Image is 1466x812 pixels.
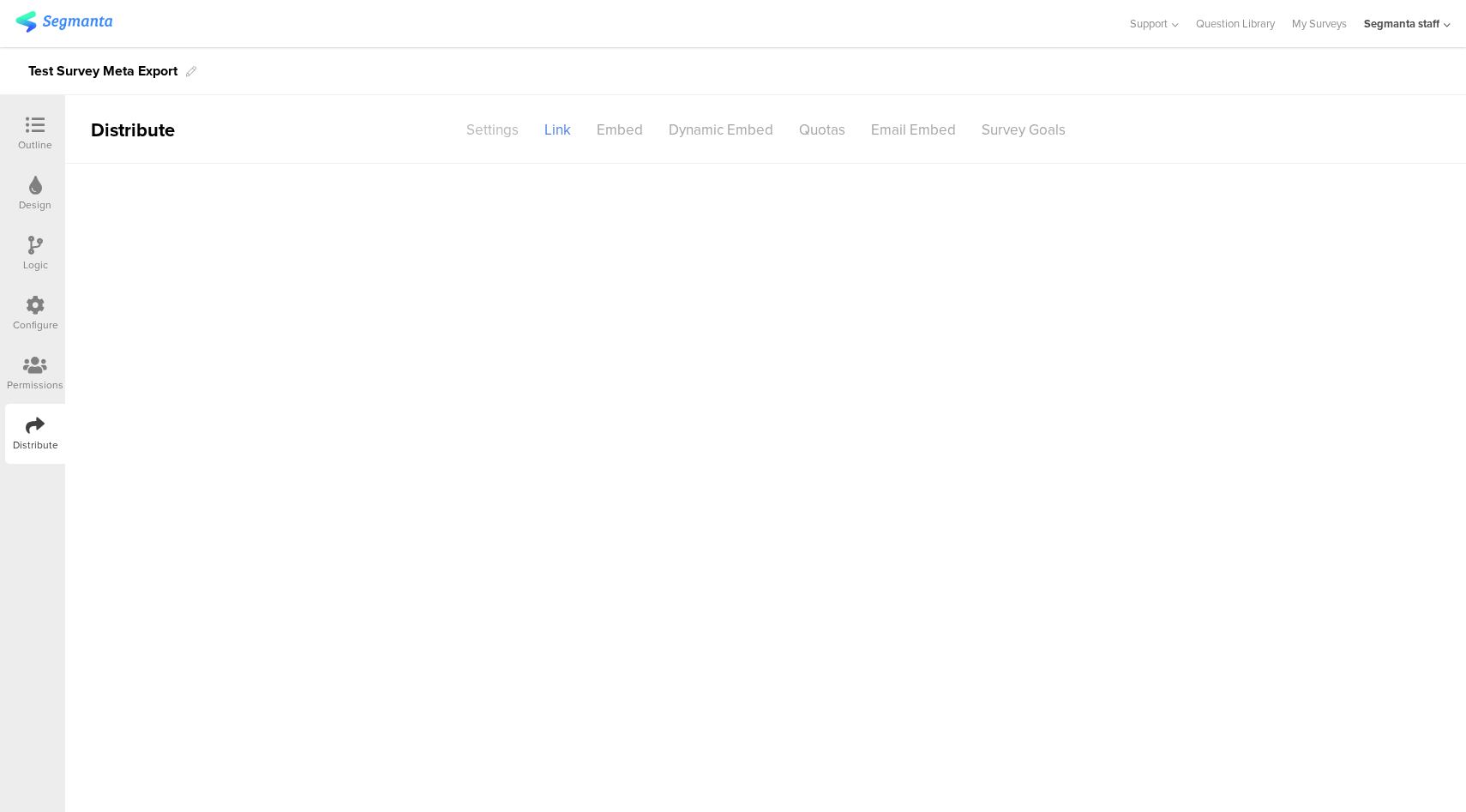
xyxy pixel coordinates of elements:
span: Support [1130,15,1168,32]
div: Settings [454,115,532,145]
div: Test Survey Meta Export [28,57,177,85]
div: Logic [23,257,48,273]
div: Permissions [7,377,63,393]
div: Dynamic Embed [656,115,786,145]
div: Outline [18,137,52,153]
div: Configure [13,317,58,333]
div: Embed [584,115,656,145]
div: Email Embed [858,115,969,145]
div: Link [532,115,584,145]
div: Segmanta staff [1364,15,1439,32]
div: Distribute [65,116,262,144]
div: Quotas [786,115,858,145]
img: segmanta logo [15,11,112,33]
div: Distribute [13,437,58,453]
div: Survey Goals [969,115,1078,145]
div: Design [19,197,51,213]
